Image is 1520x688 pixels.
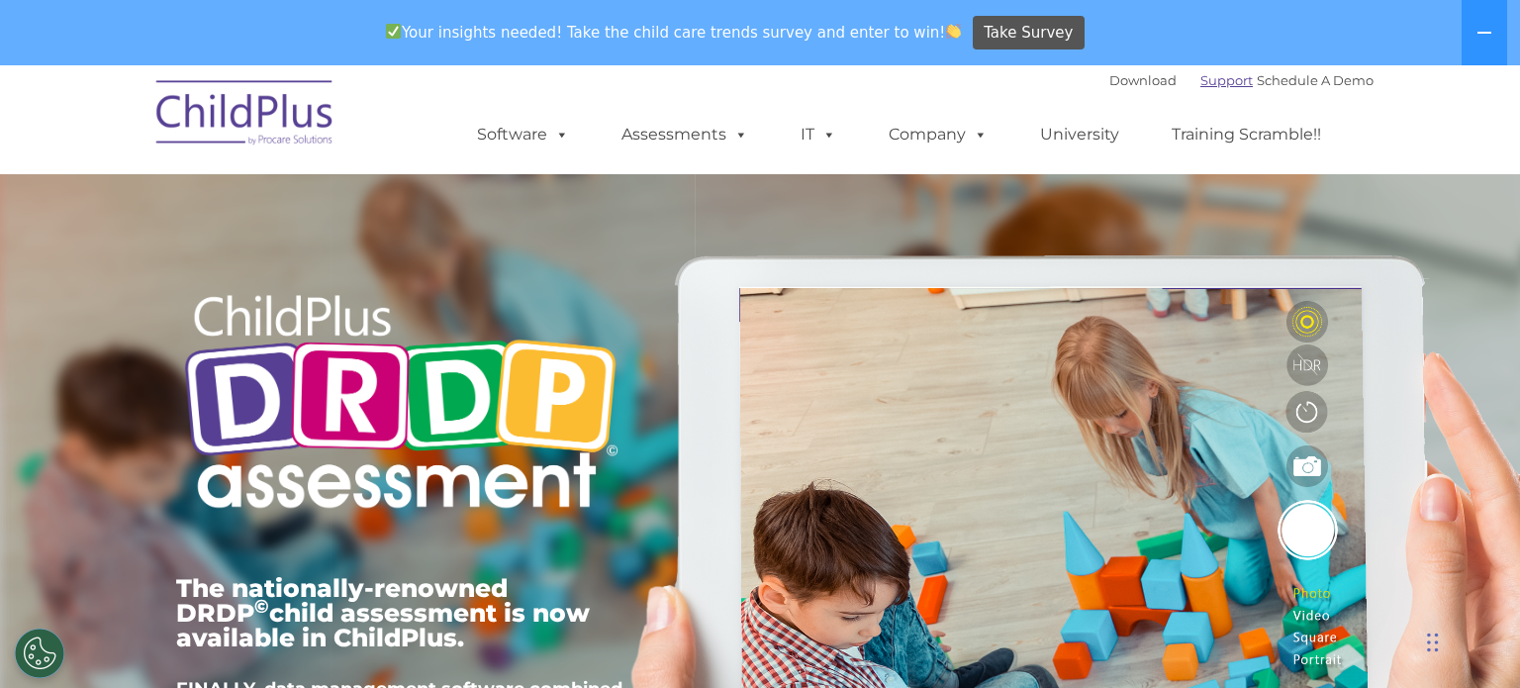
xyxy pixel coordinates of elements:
[254,595,269,618] sup: ©
[1196,474,1520,688] iframe: Chat Widget
[1109,72,1374,88] font: |
[1152,115,1341,154] a: Training Scramble!!
[377,13,970,51] span: Your insights needed! Take the child care trends survey and enter to win!
[1427,613,1439,672] div: Drag
[386,24,401,39] img: ✅
[176,268,625,541] img: Copyright - DRDP Logo Light
[984,16,1073,50] span: Take Survey
[973,16,1085,50] a: Take Survey
[946,24,961,39] img: 👏
[869,115,1007,154] a: Company
[146,66,344,165] img: ChildPlus by Procare Solutions
[781,115,856,154] a: IT
[602,115,768,154] a: Assessments
[1020,115,1139,154] a: University
[176,573,590,652] span: The nationally-renowned DRDP child assessment is now available in ChildPlus.
[457,115,589,154] a: Software
[1200,72,1253,88] a: Support
[1109,72,1177,88] a: Download
[15,629,64,678] button: Cookies Settings
[1257,72,1374,88] a: Schedule A Demo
